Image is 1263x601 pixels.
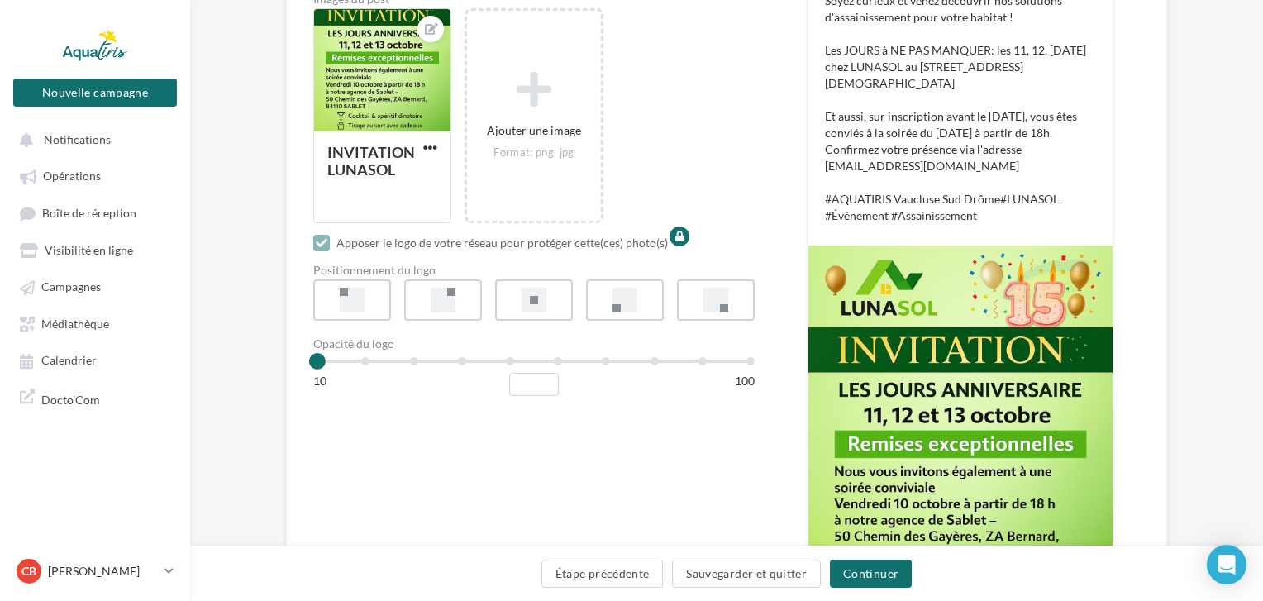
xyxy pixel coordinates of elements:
span: Médiathèque [41,317,109,331]
span: Visibilité en ligne [45,243,133,257]
a: Opérations [10,160,180,190]
span: Campagnes [41,280,101,294]
div: INVITATION LUNASOL [327,143,415,179]
span: Opérations [43,169,101,184]
span: CB [21,563,36,580]
button: Étape précédente [541,560,664,588]
a: Visibilité en ligne [10,235,180,265]
div: Opacité du logo [313,338,755,350]
button: Sauvegarder et quitter [672,560,821,588]
a: Calendrier [10,345,180,374]
button: Continuer [830,560,912,588]
div: 10 [313,373,326,389]
a: Campagnes [10,271,180,301]
span: Calendrier [41,354,97,368]
div: Open Intercom Messenger [1207,545,1246,584]
a: Boîte de réception [10,198,180,228]
div: 100 [735,373,755,389]
div: Positionnement du logo [313,265,755,276]
button: Notifications [10,124,174,154]
button: Nouvelle campagne [13,79,177,107]
a: Médiathèque [10,308,180,338]
span: Notifications [44,132,111,146]
span: Docto'Com [41,389,100,408]
div: Apposer le logo de votre réseau pour protéger cette(ces) photo(s) [336,235,668,251]
span: Boîte de réception [42,206,136,220]
a: Docto'Com [10,382,180,414]
p: [PERSON_NAME] [48,563,158,580]
a: CB [PERSON_NAME] [13,556,177,587]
